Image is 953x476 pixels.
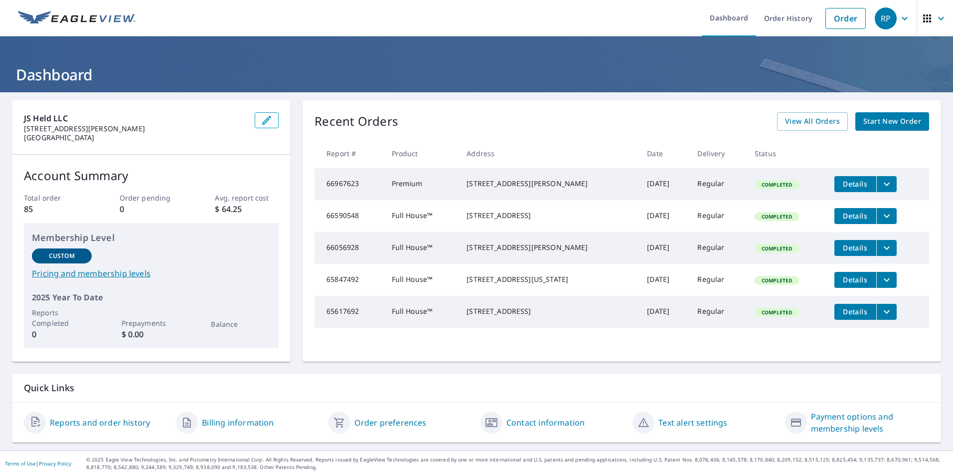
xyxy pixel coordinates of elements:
[689,264,747,296] td: Regular
[459,139,639,168] th: Address
[658,417,727,429] a: Text alert settings
[120,193,183,203] p: Order pending
[834,272,876,288] button: detailsBtn-65847492
[215,203,279,215] p: $ 64.25
[855,112,929,131] a: Start New Order
[876,208,897,224] button: filesDropdownBtn-66590548
[876,240,897,256] button: filesDropdownBtn-66056928
[24,112,247,124] p: JS Held LLC
[689,139,747,168] th: Delivery
[506,417,585,429] a: Contact information
[39,460,71,467] a: Privacy Policy
[825,8,866,29] a: Order
[315,264,383,296] td: 65847492
[315,168,383,200] td: 66967623
[211,319,271,329] p: Balance
[32,307,92,328] p: Reports Completed
[811,411,929,435] a: Payment options and membership levels
[5,461,71,467] p: |
[122,318,181,328] p: Prepayments
[467,242,631,252] div: [STREET_ADDRESS][PERSON_NAME]
[315,112,398,131] p: Recent Orders
[315,296,383,328] td: 65617692
[639,200,689,232] td: [DATE]
[875,7,897,29] div: RP
[689,200,747,232] td: Regular
[689,296,747,328] td: Regular
[876,304,897,320] button: filesDropdownBtn-65617692
[840,211,870,221] span: Details
[384,168,459,200] td: Premium
[24,133,247,142] p: [GEOGRAPHIC_DATA]
[689,168,747,200] td: Regular
[467,306,631,316] div: [STREET_ADDRESS]
[315,232,383,264] td: 66056928
[876,176,897,192] button: filesDropdownBtn-66967623
[32,291,271,303] p: 2025 Year To Date
[384,296,459,328] td: Full House™
[689,232,747,264] td: Regular
[384,264,459,296] td: Full House™
[32,328,92,340] p: 0
[756,245,798,252] span: Completed
[384,139,459,168] th: Product
[467,179,631,189] div: [STREET_ADDRESS][PERSON_NAME]
[639,264,689,296] td: [DATE]
[120,203,183,215] p: 0
[384,200,459,232] td: Full House™
[777,112,848,131] a: View All Orders
[785,115,840,128] span: View All Orders
[315,200,383,232] td: 66590548
[354,417,427,429] a: Order preferences
[834,208,876,224] button: detailsBtn-66590548
[49,251,75,260] p: Custom
[834,176,876,192] button: detailsBtn-66967623
[840,179,870,189] span: Details
[747,139,826,168] th: Status
[863,115,921,128] span: Start New Order
[24,382,929,394] p: Quick Links
[50,417,150,429] a: Reports and order history
[639,168,689,200] td: [DATE]
[5,460,36,467] a: Terms of Use
[24,203,88,215] p: 85
[639,232,689,264] td: [DATE]
[639,296,689,328] td: [DATE]
[202,417,274,429] a: Billing information
[32,231,271,244] p: Membership Level
[24,167,279,185] p: Account Summary
[876,272,897,288] button: filesDropdownBtn-65847492
[24,193,88,203] p: Total order
[215,193,279,203] p: Avg. report cost
[834,240,876,256] button: detailsBtn-66056928
[24,124,247,133] p: [STREET_ADDRESS][PERSON_NAME]
[756,309,798,316] span: Completed
[639,139,689,168] th: Date
[467,274,631,284] div: [STREET_ADDRESS][US_STATE]
[12,64,941,85] h1: Dashboard
[86,456,948,471] p: © 2025 Eagle View Technologies, Inc. and Pictometry International Corp. All Rights Reserved. Repo...
[756,213,798,220] span: Completed
[840,243,870,252] span: Details
[32,267,271,279] a: Pricing and membership levels
[756,277,798,284] span: Completed
[315,139,383,168] th: Report #
[467,211,631,221] div: [STREET_ADDRESS]
[840,275,870,284] span: Details
[18,11,136,26] img: EV Logo
[384,232,459,264] td: Full House™
[840,307,870,316] span: Details
[122,328,181,340] p: $ 0.00
[834,304,876,320] button: detailsBtn-65617692
[756,181,798,188] span: Completed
